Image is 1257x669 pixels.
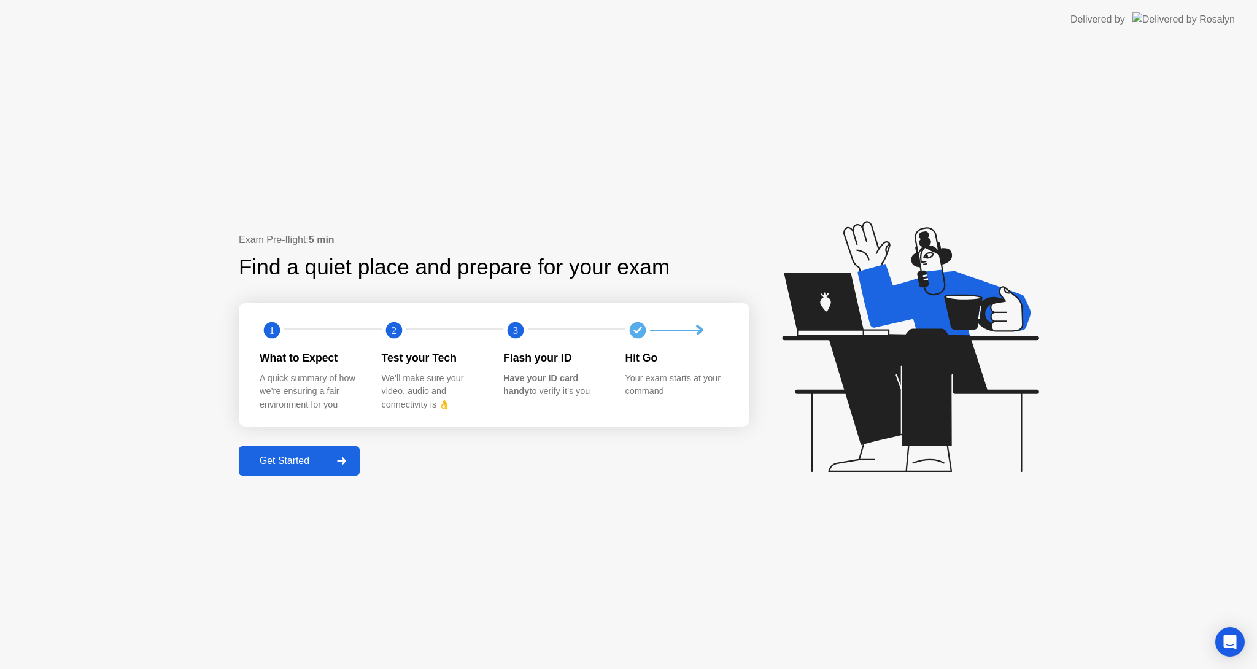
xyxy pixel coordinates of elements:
[269,325,274,336] text: 1
[1070,12,1125,27] div: Delivered by
[239,446,360,476] button: Get Started
[1215,627,1245,657] div: Open Intercom Messenger
[625,372,728,398] div: Your exam starts at your command
[239,233,749,247] div: Exam Pre-flight:
[625,350,728,366] div: Hit Go
[382,372,484,412] div: We’ll make sure your video, audio and connectivity is 👌
[382,350,484,366] div: Test your Tech
[503,373,578,396] b: Have your ID card handy
[503,350,606,366] div: Flash your ID
[309,234,335,245] b: 5 min
[391,325,396,336] text: 2
[260,350,362,366] div: What to Expect
[260,372,362,412] div: A quick summary of how we’re ensuring a fair environment for you
[503,372,606,398] div: to verify it’s you
[239,251,671,284] div: Find a quiet place and prepare for your exam
[242,455,327,466] div: Get Started
[513,325,518,336] text: 3
[1132,12,1235,26] img: Delivered by Rosalyn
